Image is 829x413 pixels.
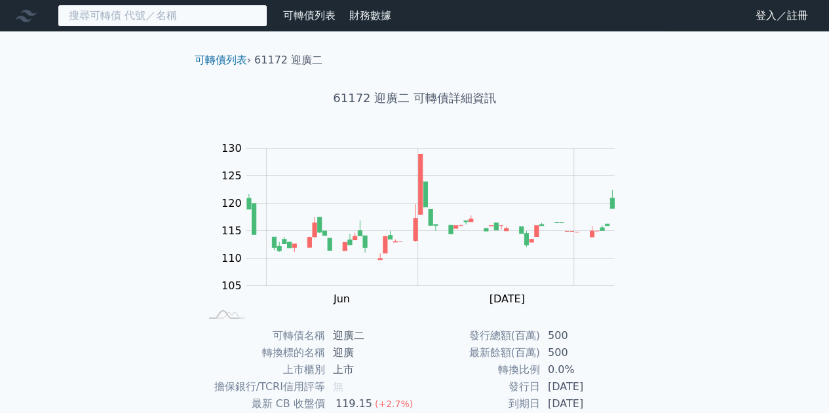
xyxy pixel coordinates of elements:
td: 到期日 [415,395,540,412]
input: 搜尋可轉債 代號／名稱 [58,5,267,27]
td: [DATE] [540,378,630,395]
a: 財務數據 [349,9,391,22]
td: 迎廣 [325,344,415,361]
td: 可轉債名稱 [200,327,325,344]
td: 500 [540,344,630,361]
tspan: [DATE] [489,293,524,305]
h1: 61172 迎廣二 可轉債詳細資訊 [184,89,646,107]
g: Series [247,154,614,259]
td: 發行總額(百萬) [415,327,540,344]
td: 轉換比例 [415,361,540,378]
tspan: Jun [333,293,350,305]
div: 119.15 [333,395,375,412]
a: 登入／註冊 [745,5,819,26]
a: 可轉債列表 [283,9,336,22]
span: (+2.7%) [375,399,413,409]
td: 500 [540,327,630,344]
td: 最新餘額(百萬) [415,344,540,361]
span: 無 [333,380,343,393]
td: 最新 CB 收盤價 [200,395,325,412]
td: [DATE] [540,395,630,412]
td: 轉換標的名稱 [200,344,325,361]
tspan: 120 [222,197,242,209]
td: 上市 [325,361,415,378]
li: 61172 迎廣二 [254,52,322,68]
tspan: 130 [222,142,242,154]
td: 0.0% [540,361,630,378]
li: › [195,52,251,68]
tspan: 105 [222,279,242,292]
td: 擔保銀行/TCRI信用評等 [200,378,325,395]
tspan: 110 [222,252,242,264]
td: 發行日 [415,378,540,395]
td: 上市櫃別 [200,361,325,378]
tspan: 125 [222,170,242,182]
g: Chart [214,142,634,305]
tspan: 115 [222,224,242,237]
a: 可轉債列表 [195,54,247,66]
td: 迎廣二 [325,327,415,344]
